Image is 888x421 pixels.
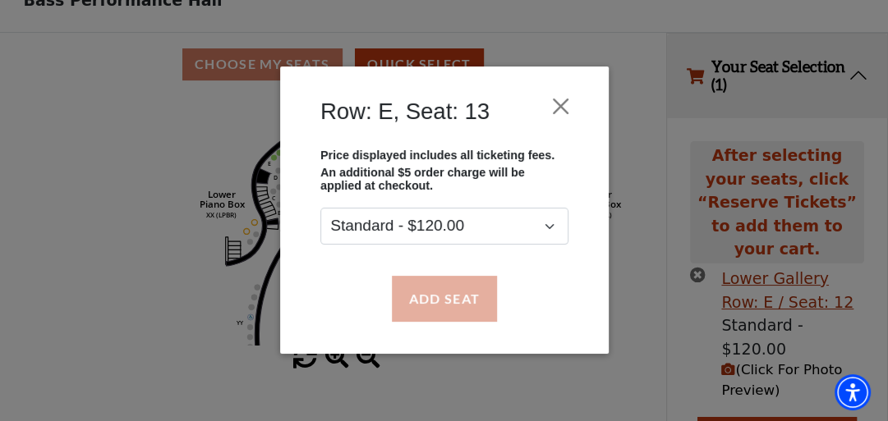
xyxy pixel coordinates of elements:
button: Close [545,91,576,122]
h4: Row: E, Seat: 13 [320,98,490,126]
p: Price displayed includes all ticketing fees. [320,149,568,162]
p: An additional $5 order charge will be applied at checkout. [320,167,568,193]
div: Accessibility Menu [835,374,871,410]
button: Add Seat [391,276,496,322]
